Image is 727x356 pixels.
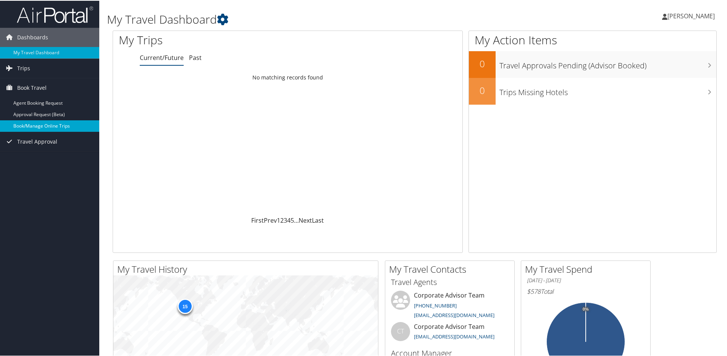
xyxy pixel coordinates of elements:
[277,215,280,224] a: 1
[107,11,517,27] h1: My Travel Dashboard
[140,53,184,61] a: Current/Future
[251,215,264,224] a: First
[469,77,716,104] a: 0Trips Missing Hotels
[469,83,496,96] h2: 0
[583,306,589,311] tspan: 0%
[527,286,645,295] h6: Total
[525,262,650,275] h2: My Travel Spend
[17,27,48,46] span: Dashboards
[667,11,715,19] span: [PERSON_NAME]
[113,70,462,84] td: No matching records found
[391,276,509,287] h3: Travel Agents
[177,298,192,313] div: 15
[119,31,311,47] h1: My Trips
[287,215,291,224] a: 4
[189,53,202,61] a: Past
[469,50,716,77] a: 0Travel Approvals Pending (Advisor Booked)
[527,286,541,295] span: $578
[117,262,378,275] h2: My Travel History
[414,301,457,308] a: [PHONE_NUMBER]
[662,4,722,27] a: [PERSON_NAME]
[284,215,287,224] a: 3
[499,56,716,70] h3: Travel Approvals Pending (Advisor Booked)
[312,215,324,224] a: Last
[469,31,716,47] h1: My Action Items
[414,332,494,339] a: [EMAIL_ADDRESS][DOMAIN_NAME]
[280,215,284,224] a: 2
[387,321,512,346] li: Corporate Advisor Team
[264,215,277,224] a: Prev
[391,321,410,340] div: CT
[291,215,294,224] a: 5
[17,78,47,97] span: Book Travel
[387,290,512,321] li: Corporate Advisor Team
[389,262,514,275] h2: My Travel Contacts
[294,215,299,224] span: …
[17,58,30,77] span: Trips
[499,83,716,97] h3: Trips Missing Hotels
[414,311,494,318] a: [EMAIL_ADDRESS][DOMAIN_NAME]
[299,215,312,224] a: Next
[469,57,496,70] h2: 0
[17,131,57,150] span: Travel Approval
[17,5,93,23] img: airportal-logo.png
[527,276,645,283] h6: [DATE] - [DATE]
